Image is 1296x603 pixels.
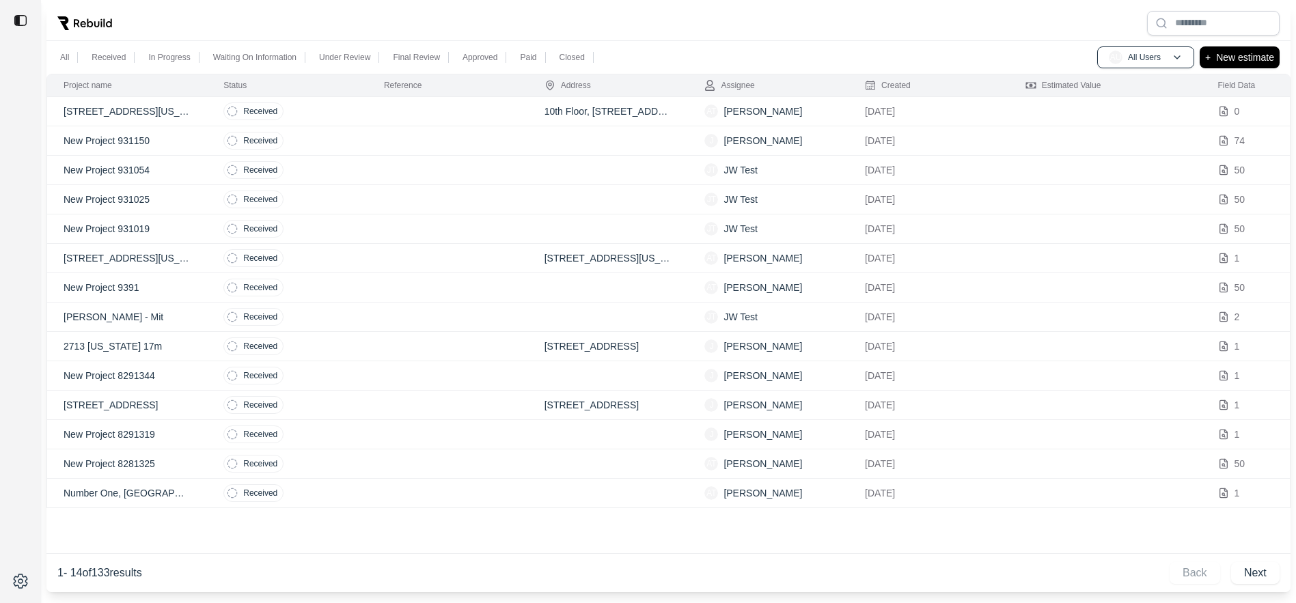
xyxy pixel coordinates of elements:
p: 0 [1235,104,1240,118]
p: [PERSON_NAME] [723,281,802,294]
p: Paid [520,52,536,63]
p: In Progress [148,52,190,63]
p: 1 [1235,369,1240,382]
p: Received [243,341,277,352]
img: toggle sidebar [14,14,27,27]
p: + [1205,49,1211,66]
div: Status [223,80,247,91]
p: Closed [560,52,585,63]
p: [STREET_ADDRESS][US_STATE][US_STATE]. [64,251,191,265]
td: 10th Floor, [STREET_ADDRESS][US_STATE] [528,97,689,126]
div: Assignee [704,80,754,91]
p: [DATE] [865,310,993,324]
img: Rebuild [57,16,112,30]
button: Next [1231,562,1280,584]
p: [PERSON_NAME] [723,457,802,471]
p: 1 [1235,486,1240,500]
p: [DATE] [865,251,993,265]
p: 50 [1235,193,1245,206]
p: New Project 9391 [64,281,191,294]
p: [STREET_ADDRESS][US_STATE][US_STATE] [64,104,191,118]
p: [DATE] [865,163,993,177]
p: [PERSON_NAME] [723,134,802,148]
p: 1 - 14 of 133 results [57,565,142,581]
p: [DATE] [865,339,993,353]
span: AT [704,104,718,118]
p: Received [243,311,277,322]
p: Number One, [GEOGRAPHIC_DATA]. [64,486,191,500]
p: [DATE] [865,398,993,412]
p: All Users [1128,52,1161,63]
p: New Project 931150 [64,134,191,148]
p: JW Test [723,222,758,236]
p: [DATE] [865,427,993,441]
p: [DATE] [865,193,993,206]
p: Received [243,399,277,410]
p: [PERSON_NAME] [723,339,802,353]
p: Received [243,458,277,469]
p: 1 [1235,427,1240,441]
p: [DATE] [865,369,993,382]
p: All [60,52,69,63]
p: [STREET_ADDRESS] [64,398,191,412]
p: Final Review [393,52,440,63]
p: 1 [1235,398,1240,412]
p: 2713 [US_STATE] 17m [64,339,191,353]
span: J [704,339,718,353]
div: Field Data [1218,80,1256,91]
p: JW Test [723,193,758,206]
p: Received [243,135,277,146]
p: New Project 931025 [64,193,191,206]
p: New estimate [1216,49,1274,66]
span: AT [704,457,718,471]
span: AU [1109,51,1122,64]
p: New Project 8281325 [64,457,191,471]
p: New Project 931054 [64,163,191,177]
span: AT [704,281,718,294]
p: 2 [1235,310,1240,324]
p: 50 [1235,222,1245,236]
p: [DATE] [865,457,993,471]
div: Estimated Value [1025,80,1101,91]
td: [STREET_ADDRESS] [528,391,689,420]
span: AT [704,486,718,500]
div: Created [865,80,911,91]
span: J [704,398,718,412]
td: [STREET_ADDRESS][US_STATE] [528,244,689,273]
p: [PERSON_NAME] [723,398,802,412]
p: New Project 8291344 [64,369,191,382]
p: 1 [1235,339,1240,353]
p: [PERSON_NAME] [723,104,802,118]
div: Address [544,80,591,91]
p: New Project 931019 [64,222,191,236]
p: JW Test [723,163,758,177]
p: Received [243,282,277,293]
span: JT [704,310,718,324]
span: J [704,134,718,148]
p: [DATE] [865,222,993,236]
p: [PERSON_NAME] - Mit [64,310,191,324]
p: Received [243,106,277,117]
div: Reference [384,80,422,91]
p: 50 [1235,281,1245,294]
p: Waiting On Information [213,52,297,63]
p: Received [243,488,277,499]
p: Received [243,165,277,176]
div: Project name [64,80,112,91]
p: Under Review [319,52,370,63]
p: New Project 8291319 [64,427,191,441]
button: AUAll Users [1097,46,1194,68]
p: [DATE] [865,134,993,148]
span: J [704,369,718,382]
p: [PERSON_NAME] [723,486,802,500]
p: Received [243,370,277,381]
p: [PERSON_NAME] [723,369,802,382]
span: JT [704,163,718,177]
p: 1 [1235,251,1240,265]
span: AT [704,251,718,265]
p: Received [243,429,277,440]
span: JT [704,193,718,206]
span: J [704,427,718,441]
p: Approved [463,52,497,63]
p: Received [92,52,126,63]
